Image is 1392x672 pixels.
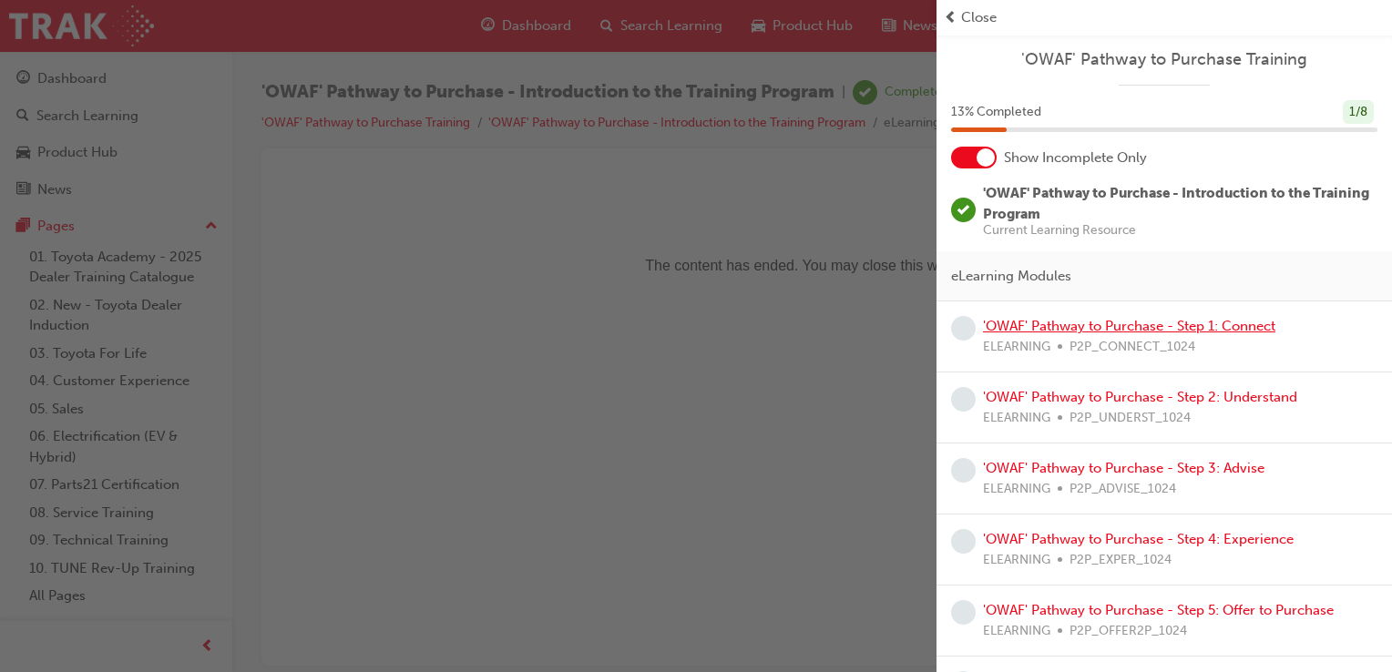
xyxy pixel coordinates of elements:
span: eLearning Modules [951,266,1071,287]
span: P2P_ADVISE_1024 [1070,479,1176,500]
span: ELEARNING [983,479,1050,500]
span: ELEARNING [983,550,1050,571]
span: Show Incomplete Only [1004,148,1147,168]
span: P2P_UNDERST_1024 [1070,408,1191,429]
span: Close [961,7,997,28]
span: P2P_CONNECT_1024 [1070,337,1195,358]
button: prev-iconClose [944,7,1385,28]
span: learningRecordVerb_NONE-icon [951,458,976,483]
a: 'OWAF' Pathway to Purchase - Step 4: Experience [983,531,1294,547]
span: learningRecordVerb_NONE-icon [951,600,976,625]
p: The content has ended. You may close this window. [7,15,1065,97]
span: learningRecordVerb_COMPLETE-icon [951,198,976,222]
a: 'OWAF' Pathway to Purchase - Step 1: Connect [983,318,1275,334]
a: 'OWAF' Pathway to Purchase - Step 2: Understand [983,389,1297,405]
span: prev-icon [944,7,957,28]
a: 'OWAF' Pathway to Purchase - Step 5: Offer to Purchase [983,602,1334,618]
span: 'OWAF' Pathway to Purchase - Introduction to the Training Program [983,185,1369,222]
span: 13 % Completed [951,102,1041,123]
span: P2P_EXPER_1024 [1070,550,1172,571]
span: P2P_OFFER2P_1024 [1070,621,1187,642]
a: 'OWAF' Pathway to Purchase - Step 3: Advise [983,460,1264,476]
span: ELEARNING [983,621,1050,642]
div: 1 / 8 [1343,100,1374,125]
span: ELEARNING [983,408,1050,429]
span: learningRecordVerb_NONE-icon [951,387,976,412]
a: 'OWAF' Pathway to Purchase Training [951,49,1377,70]
span: learningRecordVerb_NONE-icon [951,529,976,554]
span: learningRecordVerb_NONE-icon [951,316,976,341]
span: Current Learning Resource [983,224,1377,237]
span: ELEARNING [983,337,1050,358]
